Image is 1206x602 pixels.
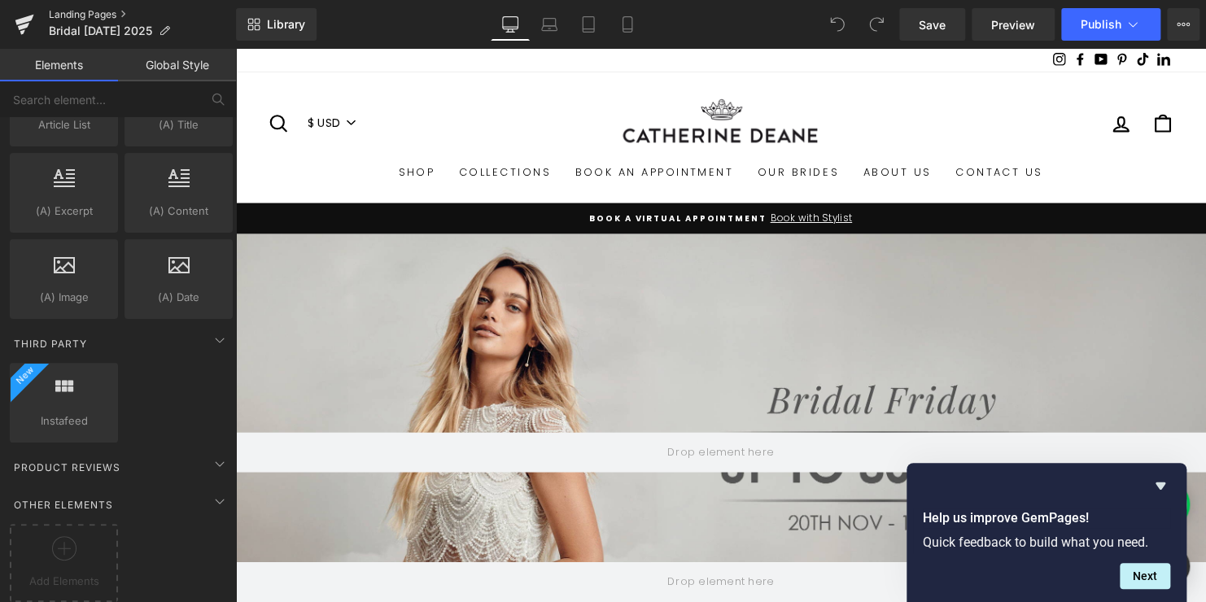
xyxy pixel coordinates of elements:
[33,111,952,140] ul: Primary
[923,534,1170,550] p: Quick feedback to build what you need.
[382,48,602,103] img: Catherine Deane US
[860,8,893,41] button: Redo
[37,164,948,180] a: Book a Virtual AppointmentBook with Stylist
[625,111,719,140] a: About Us
[129,116,228,133] span: (A) Title
[923,508,1170,528] h2: Help us improve GemPages!
[719,111,832,140] a: Contact Us
[12,497,115,513] span: Other Elements
[153,111,214,140] a: Shop
[1081,18,1121,31] span: Publish
[332,111,517,140] a: Book An Appointment
[129,289,228,306] span: (A) Date
[608,8,647,41] a: Mobile
[539,165,626,178] span: Book with Stylist
[1151,476,1170,495] button: Hide survey
[569,8,608,41] a: Tablet
[518,111,625,140] a: Our Brides
[15,116,113,133] span: Article List
[491,8,530,41] a: Desktop
[215,111,333,140] a: Collections
[972,8,1055,41] a: Preview
[1167,8,1199,41] button: More
[49,8,236,21] a: Landing Pages
[991,16,1035,33] span: Preview
[12,336,89,351] span: Third Party
[129,203,228,220] span: (A) Content
[49,24,152,37] span: Bridal [DATE] 2025
[267,17,305,32] span: Library
[118,49,236,81] a: Global Style
[821,8,854,41] button: Undo
[1120,563,1170,589] button: Next question
[15,289,113,306] span: (A) Image
[12,460,122,475] span: Product Reviews
[923,476,1170,589] div: Help us improve GemPages!
[530,8,569,41] a: Laptop
[15,412,113,430] span: Instafeed
[919,16,946,33] span: Save
[15,203,113,220] span: (A) Excerpt
[236,8,317,41] a: New Library
[14,573,114,590] span: Add Elements
[1061,8,1160,41] button: Publish
[359,166,539,178] span: Book a Virtual Appointment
